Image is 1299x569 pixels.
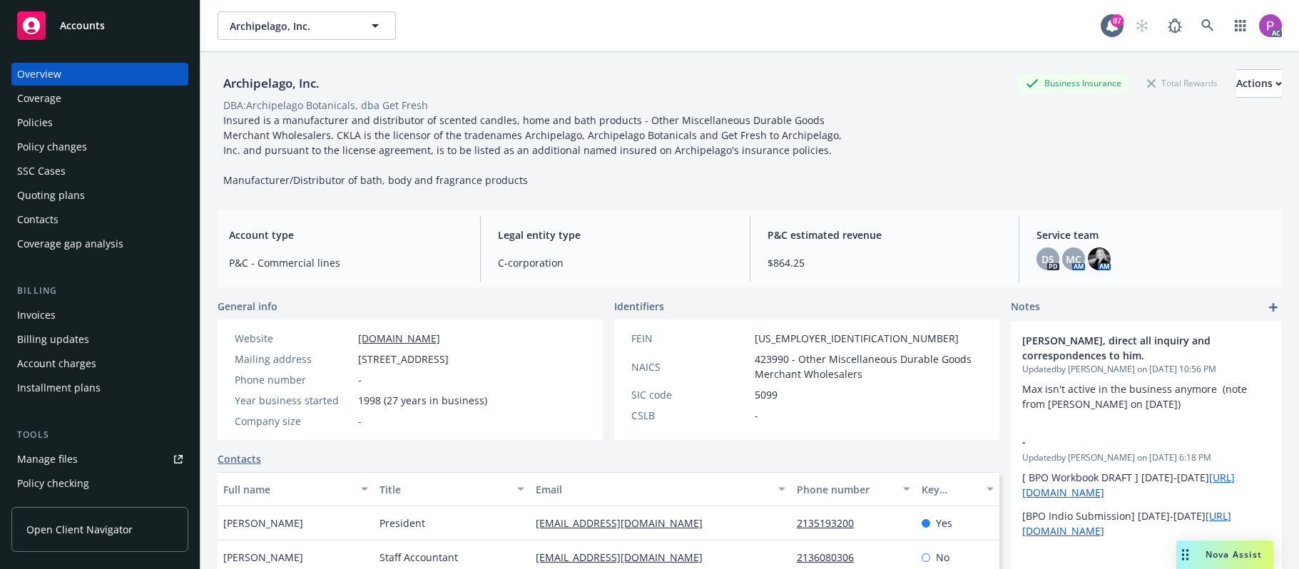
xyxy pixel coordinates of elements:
[11,87,188,110] a: Coverage
[17,160,66,183] div: SSC Cases
[358,332,440,345] a: [DOMAIN_NAME]
[374,472,530,506] button: Title
[235,331,352,346] div: Website
[1128,11,1156,40] a: Start snowing
[11,448,188,471] a: Manage files
[498,227,732,242] span: Legal entity type
[11,472,188,495] a: Policy checking
[1226,11,1255,40] a: Switch app
[379,482,509,497] div: Title
[498,255,732,270] span: C-corporation
[1088,247,1111,270] img: photo
[530,472,790,506] button: Email
[218,299,277,314] span: General info
[223,113,845,187] span: Insured is a manufacturer and distributor of scented candles, home and bath products - Other Misc...
[379,516,425,530] span: President
[358,414,362,429] span: -
[11,135,188,158] a: Policy changes
[1022,333,1233,363] span: [PERSON_NAME], direct all inquiry and correspondences to him.
[1236,70,1282,97] div: Actions
[755,331,959,346] span: [US_EMPLOYER_IDENTIFICATION_NUMBER]
[60,20,105,31] span: Accounts
[229,255,463,270] span: P&C - Commercial lines
[235,352,352,366] div: Mailing address
[358,352,449,366] span: [STREET_ADDRESS]
[536,550,714,564] a: [EMAIL_ADDRESS][DOMAIN_NAME]
[218,472,374,506] button: Full name
[11,111,188,134] a: Policies
[11,304,188,327] a: Invoices
[358,372,362,387] span: -
[1111,14,1124,27] div: 87
[797,550,865,564] a: 2136080306
[791,472,916,506] button: Phone number
[768,227,1002,242] span: P&C estimated revenue
[218,451,261,466] a: Contacts
[1022,508,1270,538] p: [BPO Indio Submission] [DATE]-[DATE]
[223,98,428,113] div: DBA: Archipelago Botanicals, dba Get Fresh
[379,550,461,565] span: Staff Accountant ​​​​
[11,184,188,207] a: Quoting plans
[11,352,188,375] a: Account charges
[17,135,87,158] div: Policy changes
[1041,252,1054,267] span: DS
[631,359,749,374] div: NAICS
[936,516,952,530] span: Yes
[229,227,463,242] span: Account type
[1193,11,1222,40] a: Search
[235,372,352,387] div: Phone number
[17,376,101,399] div: Installment plans
[235,414,352,429] div: Company size
[17,448,78,471] div: Manage files
[230,19,353,34] span: Archipelago, Inc.
[17,184,85,207] div: Quoting plans
[936,550,949,565] span: No
[1066,252,1081,267] span: MC
[1019,74,1129,92] div: Business Insurance
[1022,434,1233,449] span: -
[1022,470,1270,500] p: [ BPO Workbook DRAFT ] [DATE]-[DATE]
[11,6,188,46] a: Accounts
[1011,299,1040,316] span: Notes
[17,111,53,134] div: Policies
[17,232,123,255] div: Coverage gap analysis
[1259,14,1282,37] img: photo
[11,428,188,442] div: Tools
[218,11,396,40] button: Archipelago, Inc.
[1022,363,1270,376] span: Updated by [PERSON_NAME] on [DATE] 10:56 PM
[11,376,188,399] a: Installment plans
[631,387,749,402] div: SIC code
[536,482,769,497] div: Email
[1236,69,1282,98] button: Actions
[797,516,865,530] a: 2135193200
[755,352,982,381] span: 423990 - Other Miscellaneous Durable Goods Merchant Wholesalers
[797,482,895,497] div: Phone number
[1011,322,1282,423] div: [PERSON_NAME], direct all inquiry and correspondences to him.Updatedby [PERSON_NAME] on [DATE] 10...
[235,393,352,408] div: Year business started
[223,550,303,565] span: [PERSON_NAME]
[755,387,778,402] span: 5099
[11,232,188,255] a: Coverage gap analysis
[223,482,352,497] div: Full name
[631,408,749,423] div: CSLB
[17,472,89,495] div: Policy checking
[768,255,1002,270] span: $864.25
[1011,423,1282,550] div: -Updatedby [PERSON_NAME] on [DATE] 6:18 PM[ BPO Workbook DRAFT ] [DATE]-[DATE][URL][DOMAIN_NAME][...
[755,408,758,423] span: -
[218,74,325,93] div: Archipelago, Inc.
[1036,227,1270,242] span: Service team
[17,328,89,351] div: Billing updates
[11,208,188,231] a: Contacts
[916,472,999,506] button: Key contact
[17,352,96,375] div: Account charges
[11,63,188,86] a: Overview
[17,208,58,231] div: Contacts
[223,516,303,530] span: [PERSON_NAME]
[11,284,188,298] div: Billing
[17,304,56,327] div: Invoices
[922,482,978,497] div: Key contact
[1176,540,1273,569] button: Nova Assist
[358,393,487,408] span: 1998 (27 years in business)
[17,87,61,110] div: Coverage
[17,63,61,86] div: Overview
